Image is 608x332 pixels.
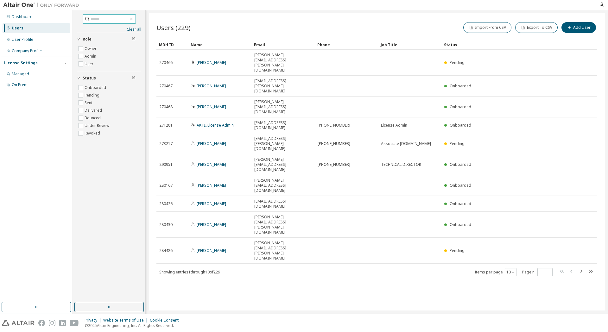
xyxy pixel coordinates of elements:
div: User Profile [12,37,33,42]
span: Onboarded [450,162,471,167]
span: 273217 [159,141,173,146]
label: Admin [85,53,98,60]
div: Privacy [85,318,103,323]
span: Showing entries 1 through 10 of 229 [159,269,220,275]
label: Delivered [85,107,103,114]
span: 270467 [159,84,173,89]
span: [EMAIL_ADDRESS][PERSON_NAME][DOMAIN_NAME] [254,136,312,151]
span: Onboarded [450,122,471,128]
span: Page n. [522,268,553,276]
span: [PERSON_NAME][EMAIL_ADDRESS][PERSON_NAME][DOMAIN_NAME] [254,215,312,235]
label: Owner [85,45,98,53]
span: [PERSON_NAME][EMAIL_ADDRESS][PERSON_NAME][DOMAIN_NAME] [254,241,312,261]
span: 280426 [159,201,173,206]
span: Status [83,76,96,81]
div: Name [191,40,249,50]
span: [EMAIL_ADDRESS][DOMAIN_NAME] [254,199,312,209]
label: Revoked [85,129,101,137]
label: Sent [85,99,94,107]
span: Pending [450,141,465,146]
div: Website Terms of Use [103,318,150,323]
div: Cookie Consent [150,318,182,323]
span: [EMAIL_ADDRESS][PERSON_NAME][DOMAIN_NAME] [254,78,312,94]
a: Clear all [77,27,141,32]
div: On Prem [12,82,28,87]
a: [PERSON_NAME] [197,60,226,65]
a: [PERSON_NAME] [197,104,226,110]
div: Email [254,40,312,50]
button: 10 [506,270,515,275]
img: facebook.svg [38,320,45,326]
button: Role [77,32,141,46]
span: [EMAIL_ADDRESS][DOMAIN_NAME] [254,120,312,130]
span: [PHONE_NUMBER] [318,162,350,167]
span: Pending [450,248,465,253]
span: Onboarded [450,201,471,206]
span: Clear filter [132,37,136,42]
span: [PERSON_NAME][EMAIL_ADDRESS][PERSON_NAME][DOMAIN_NAME] [254,53,312,73]
span: Users (229) [156,23,191,32]
span: [PERSON_NAME][EMAIL_ADDRESS][DOMAIN_NAME] [254,178,312,193]
button: Add User [561,22,596,33]
div: Dashboard [12,14,33,19]
a: [PERSON_NAME] [197,83,226,89]
span: [PERSON_NAME][EMAIL_ADDRESS][DOMAIN_NAME] [254,99,312,115]
span: 280430 [159,222,173,227]
button: Status [77,71,141,85]
span: TECHNICAL DIRECTOR [381,162,421,167]
span: 284486 [159,248,173,253]
span: 280167 [159,183,173,188]
label: Bounced [85,114,102,122]
span: Onboarded [450,83,471,89]
a: [PERSON_NAME] [197,222,226,227]
label: Pending [85,91,101,99]
a: [PERSON_NAME] [197,162,226,167]
img: youtube.svg [70,320,79,326]
span: 270468 [159,104,173,110]
div: MDH ID [159,40,186,50]
span: License Admin [381,123,407,128]
span: [PHONE_NUMBER] [318,123,350,128]
div: Company Profile [12,48,42,53]
span: Onboarded [450,183,471,188]
label: Onboarded [85,84,107,91]
a: [PERSON_NAME] [197,141,226,146]
span: Onboarded [450,222,471,227]
div: Managed [12,72,29,77]
button: Export To CSV [515,22,558,33]
span: Associate [DOMAIN_NAME] [381,141,431,146]
p: © 2025 Altair Engineering, Inc. All Rights Reserved. [85,323,182,328]
img: linkedin.svg [59,320,66,326]
button: Import From CSV [463,22,511,33]
span: Clear filter [132,76,136,81]
a: AKTII License Admin [197,122,234,128]
span: 270466 [159,60,173,65]
img: Altair One [3,2,82,8]
span: 271281 [159,123,173,128]
span: [PHONE_NUMBER] [318,141,350,146]
span: Items per page [475,268,516,276]
span: Onboarded [450,104,471,110]
a: [PERSON_NAME] [197,183,226,188]
img: altair_logo.svg [2,320,35,326]
div: License Settings [4,60,38,66]
a: [PERSON_NAME] [197,248,226,253]
div: Users [12,26,23,31]
div: Phone [317,40,376,50]
label: User [85,60,95,68]
a: [PERSON_NAME] [197,201,226,206]
label: Under Review [85,122,111,129]
div: Job Title [381,40,439,50]
div: Status [444,40,564,50]
span: Pending [450,60,465,65]
span: [PERSON_NAME][EMAIL_ADDRESS][DOMAIN_NAME] [254,157,312,172]
span: Role [83,37,92,42]
img: instagram.svg [49,320,55,326]
span: 290951 [159,162,173,167]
